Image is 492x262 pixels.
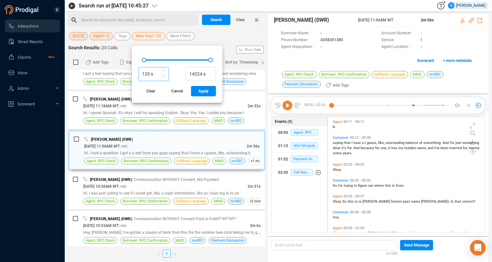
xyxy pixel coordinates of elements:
button: Show Stats [236,46,264,54]
span: up [163,69,167,73]
span: your [442,231,450,235]
div: I got a text saying that you guys had a debt for me that I needed to pay, and I'm just wondering ... [68,52,265,89]
span: right [173,252,177,256]
span: Hi. I was just calling to see if I could get, like, a login information, like so I loan log in to an [83,191,239,196]
span: Show Stats [245,11,261,89]
span: have [433,231,442,235]
span: 2m 51s [248,184,261,189]
span: Borrower: RPC Confirmation [123,78,168,85]
span: for [465,231,471,235]
span: [DATE] [73,32,84,40]
button: Scorecard [413,55,438,66]
button: Agent • 2 [89,32,113,40]
span: years. [343,151,352,155]
button: Cancel [165,86,190,96]
span: MMD [214,198,223,204]
button: right [171,250,179,257]
span: you, [471,231,477,235]
span: [DATE] 11:06AM MT [358,17,413,23]
span: [PERSON_NAME] (DWR) [274,16,329,24]
span: like, [378,141,386,145]
span: [PERSON_NAME] (DWR) [90,217,132,221]
span: MMD [410,71,425,78]
span: And [353,146,361,150]
span: Agent: RPC Check [86,198,115,204]
li: Inbox [5,66,60,79]
button: 1x [464,101,473,110]
button: 01:52Payment Discussion [272,153,327,166]
span: it's [341,146,347,150]
span: Customer [333,136,349,140]
span: Interactions [18,24,39,29]
span: Borrower: RPC Confirmation [319,71,370,78]
span: Agent [333,194,342,198]
span: have [353,141,362,145]
div: [PERSON_NAME] (DWR)| Communication WITHOUT Consent, NO Payment[DATE] 11:18AM MT| mlc2m 32sHi. I s... [68,91,265,129]
span: do [399,231,404,235]
span: MMD [175,237,184,244]
span: And [442,141,450,145]
span: just [455,141,463,145]
div: 01:52 [278,154,288,164]
button: [DATE] [69,32,88,40]
span: one, [381,146,388,150]
span: that [344,141,352,145]
span: Exports [18,55,31,60]
span: of [419,141,423,145]
span: is [359,199,363,204]
span: 3m 6s [250,223,261,228]
span: that [420,231,428,235]
span: 00:30 - 00:32 [349,178,372,183]
span: correct? [462,199,475,204]
span: Search run at [DATE] 10:45:27 [79,2,149,10]
span: 20 Calls [102,45,117,50]
span: where [374,184,385,188]
span: G [450,2,453,9]
span: Hi. I had a question. I got a a text from you guys saying that I have a I guess, like, outstanding b [84,151,251,155]
li: Exports [5,51,60,64]
span: So [342,199,348,204]
span: Cancel [171,86,183,96]
span: guess, [367,141,378,145]
span: Decrease Value [162,74,168,81]
div: [PERSON_NAME] [448,2,486,9]
span: Clear [236,15,245,25]
span: I [397,231,399,235]
span: Hi. I speak Spanish. It's okay. I will try speaking English. Okay. Yes. Yes. I called you because I [83,111,244,115]
li: Interactions [5,19,60,32]
span: Payment Discussion [211,237,244,244]
span: More than 120 [136,32,161,40]
span: has [391,146,398,150]
span: this [348,199,355,204]
span: Service : [381,37,418,44]
span: apologize [404,231,420,235]
span: [PERSON_NAME]. [421,199,451,204]
span: left [157,252,161,256]
span: this [385,184,392,188]
span: + more metadata [443,55,472,66]
span: | Communication WITHOUT Consent Paid in FullðŸ’²ðŸ’²ðŸ’² [132,217,236,221]
span: - [320,30,322,37]
span: 2m 56s [421,18,434,22]
span: married [449,146,463,150]
span: Agent Location : [381,44,418,51]
span: CallBack Language [176,158,207,164]
span: [PERSON_NAME], [368,231,397,235]
div: [PERSON_NAME] (DWR)| Communication WITHOUT Consent, NO Payment[DATE] 10:56AM MT| mlc2m 51sHi. I w... [68,172,265,209]
span: Export [126,57,138,67]
span: +2 more [247,198,265,205]
span: figure [358,184,368,188]
span: Is [451,199,454,204]
span: Agent: RPC Check [86,78,115,85]
span: some [333,151,343,155]
span: 00:11 - 00:11 [342,120,365,124]
span: And, [360,231,368,235]
span: Payment Discussion [291,156,318,162]
span: 1x [466,100,470,111]
span: Send Message [404,240,429,250]
span: More Filters [170,32,191,40]
span: Agent [333,162,342,167]
span: down [163,76,167,79]
span: because [361,146,375,150]
span: no-REC [231,158,243,164]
